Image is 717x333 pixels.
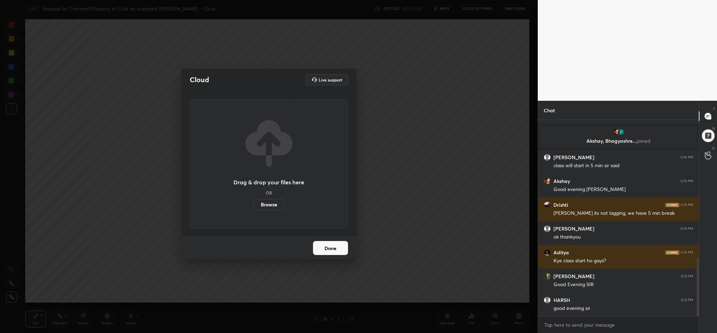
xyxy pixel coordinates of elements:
[681,155,693,160] div: 6:10 PM
[613,128,620,135] img: 61931abb8d4145f5977584389b718d16.png
[554,202,568,208] h6: Drishti
[554,154,594,161] h6: [PERSON_NAME]
[637,137,650,144] span: joined
[313,241,348,255] button: Done
[544,249,551,256] img: 2764b1c8e9ec4bbc81f6f0a52de6e2c7.jpg
[554,257,693,264] div: Kye class start ho gayii?
[681,298,693,302] div: 6:12 PM
[554,210,693,217] div: [PERSON_NAME] its not lagging, we have 5 min break
[554,162,693,169] div: class will start in 5 min sir said
[681,250,693,255] div: 6:10 PM
[544,154,551,161] img: default.png
[665,250,679,255] img: iconic-dark.1390631f.png
[554,249,569,256] h6: Aditya
[665,203,679,207] img: iconic-dark.1390631f.png
[234,179,304,185] h3: Drag & drop your files here
[681,274,693,278] div: 6:12 PM
[681,203,693,207] div: 6:10 PM
[190,75,209,84] h2: Cloud
[712,146,715,151] p: G
[266,191,272,195] h5: OR
[554,281,693,288] div: Good Evening SIR
[544,201,551,208] img: 47012e38d12c480c8bbb7547f3571bf1.jpg
[544,178,551,185] img: 61931abb8d4145f5977584389b718d16.png
[544,297,551,304] img: default.png
[713,106,715,112] p: T
[554,186,693,193] div: Good evening [PERSON_NAME]
[712,126,715,131] p: D
[618,128,625,135] img: d734f825b4524d6db3f424f1298a7435.37967850_3
[554,273,594,279] h6: [PERSON_NAME]
[544,273,551,280] img: d8291dd1f779437188234d09d8eea641.jpg
[554,178,570,184] h6: Akshay
[319,78,342,82] h5: Live support
[681,227,693,231] div: 6:10 PM
[554,234,693,241] div: ok thankyou
[544,225,551,232] img: default.png
[538,101,561,120] p: Chat
[681,179,693,183] div: 6:10 PM
[554,305,693,312] div: good evening sir
[538,120,699,316] div: grid
[554,226,594,232] h6: [PERSON_NAME]
[554,297,570,303] h6: HARSH
[544,138,693,144] p: Akshay, Bhagyashre...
